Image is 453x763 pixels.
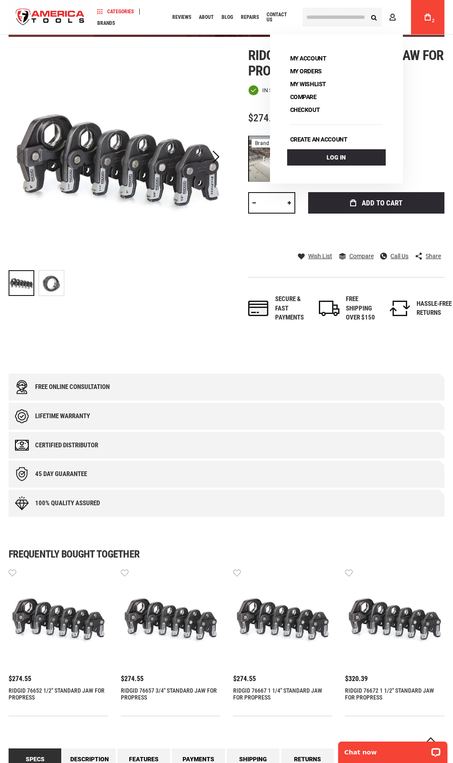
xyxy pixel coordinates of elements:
button: Search [366,9,382,25]
img: returns [390,301,410,316]
span: Compare [349,253,374,259]
img: RIDGID 76662 1" STANDARD JAW FOR PROPRESS [9,48,227,266]
a: Log In [287,149,386,166]
div: 100% quality assured [35,500,100,507]
a: RIDGID 76672 1 1/2" STANDARD JAW FOR PROPRESS [345,687,444,701]
a: Repairs [237,12,263,23]
iframe: LiveChat chat widget [333,736,453,763]
span: Contact Us [267,12,292,22]
img: payments [248,301,269,316]
a: Checkout [287,104,323,116]
a: Categories [93,6,138,17]
a: My Orders [287,65,325,77]
a: Create an account [287,133,351,145]
a: RIDGID 76652 1/2" STANDARD JAW FOR PROPRESS [9,687,108,701]
span: Categories [97,9,134,15]
img: America Tools [9,1,92,33]
a: Call Us [380,252,408,260]
span: $274.55 [121,675,144,683]
div: Secure & fast payments [275,295,310,322]
span: 2 [432,18,435,23]
div: Lifetime warranty [35,413,90,420]
span: Ridgid 76662 1" standard jaw for propress [248,47,443,79]
a: RIDGID 76667 1 1/4" STANDARD JAW FOR PROPRESS [233,687,333,701]
a: Compare [339,252,374,260]
iframe: Secure express checkout frame [306,216,446,241]
a: Reviews [168,12,195,23]
span: Reviews [172,15,191,20]
span: Brands [97,21,115,26]
div: Free online consultation [35,383,110,391]
div: Availability [248,85,287,96]
img: shipping [319,301,339,316]
span: Call Us [390,253,408,259]
a: Brands [93,17,119,29]
a: RIDGID 76657 3/4" STANDARD JAW FOR PROPRESS [121,687,220,701]
div: Certified Distributor [35,442,98,449]
span: Blog [222,15,233,20]
a: Blog [218,12,237,23]
span: $274.55 [233,675,256,683]
span: About [199,15,214,20]
a: My Wishlist [287,78,329,90]
h1: Frequently bought together [9,549,444,559]
span: $274.55 [248,112,282,124]
a: Compare [287,91,320,103]
img: RIDGID 76662 1" STANDARD JAW FOR PROPRESS [39,271,64,296]
button: Add to Cart [308,192,444,214]
span: Add to Cart [362,199,402,207]
span: Share [426,253,441,259]
span: $274.55 [9,675,31,683]
div: RIDGID 76662 1" STANDARD JAW FOR PROPRESS [39,266,64,300]
span: Repairs [241,15,259,20]
a: Wish List [298,252,332,260]
div: Next [205,48,227,266]
a: About [195,12,218,23]
div: RIDGID 76662 1" STANDARD JAW FOR PROPRESS [9,266,39,300]
a: store logo [9,1,92,33]
span: $320.39 [345,675,368,683]
a: My Account [287,52,330,64]
span: In stock [262,87,287,93]
span: Wish List [308,253,332,259]
div: HASSLE-FREE RETURNS [417,299,452,318]
div: FREE SHIPPING OVER $150 [346,295,381,322]
a: Contact Us [263,12,296,23]
div: 45 day Guarantee [35,470,87,478]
